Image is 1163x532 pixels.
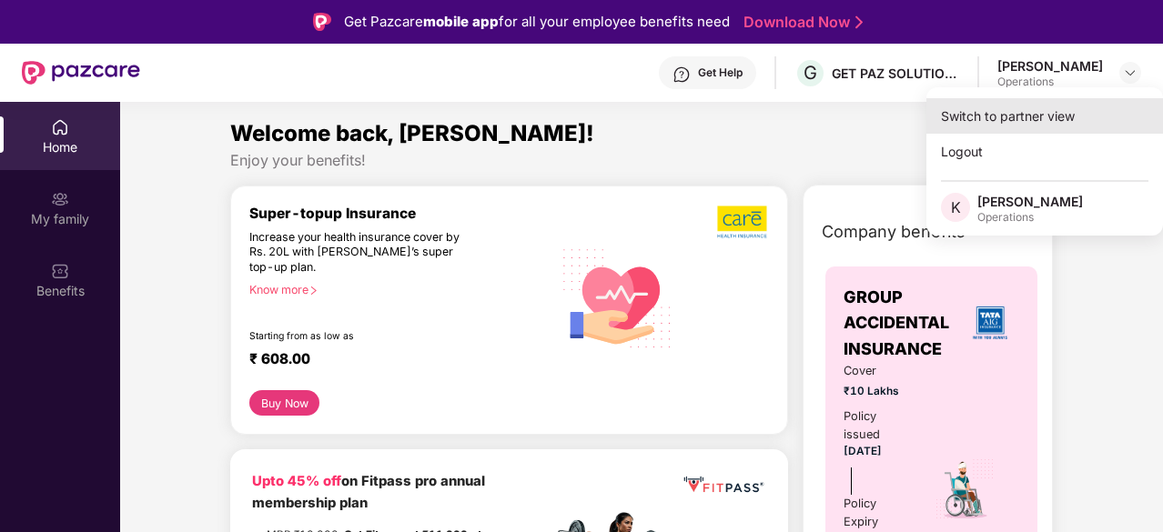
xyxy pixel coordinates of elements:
span: Cover [844,362,910,380]
div: Operations [997,75,1103,89]
span: [DATE] [844,445,882,457]
div: Super-topup Insurance [249,205,552,222]
img: svg+xml;base64,PHN2ZyBpZD0iQmVuZWZpdHMiIHhtbG5zPSJodHRwOi8vd3d3LnczLm9yZy8yMDAwL3N2ZyIgd2lkdGg9Ij... [51,262,69,280]
img: svg+xml;base64,PHN2ZyBpZD0iSG9tZSIgeG1sbnM9Imh0dHA6Ly93d3cudzMub3JnLzIwMDAvc3ZnIiB3aWR0aD0iMjAiIG... [51,118,69,136]
div: Operations [977,210,1083,225]
div: Policy Expiry [844,495,910,531]
div: Know more [249,283,541,296]
img: icon [934,457,996,521]
b: on Fitpass pro annual membership plan [252,473,485,510]
img: svg+xml;base64,PHN2ZyBpZD0iRHJvcGRvd24tMzJ4MzIiIHhtbG5zPSJodHRwOi8vd3d3LnczLm9yZy8yMDAwL3N2ZyIgd2... [1123,65,1138,80]
span: K [951,196,961,218]
div: ₹ 608.00 [249,350,534,372]
img: b5dec4f62d2307b9de63beb79f102df3.png [717,205,769,239]
span: GROUP ACCIDENTAL INSURANCE [844,285,961,362]
img: svg+xml;base64,PHN2ZyB3aWR0aD0iMjAiIGhlaWdodD0iMjAiIHZpZXdCb3g9IjAgMCAyMCAyMCIgZmlsbD0ibm9uZSIgeG... [51,190,69,208]
span: Company benefits [822,219,966,245]
img: Logo [313,13,331,31]
div: Enjoy your benefits! [230,151,1053,170]
div: [PERSON_NAME] [997,57,1103,75]
div: Switch to partner view [926,98,1163,134]
a: Download Now [743,13,857,32]
div: Logout [926,134,1163,169]
span: ₹10 Lakhs [844,383,910,400]
img: svg+xml;base64,PHN2ZyBpZD0iSGVscC0zMngzMiIgeG1sbnM9Imh0dHA6Ly93d3cudzMub3JnLzIwMDAvc3ZnIiB3aWR0aD... [673,65,691,84]
div: GET PAZ SOLUTIONS PRIVATE LIMTED [832,65,959,82]
img: insurerLogo [966,298,1015,347]
div: Starting from as low as [249,330,475,343]
span: right [308,286,319,296]
div: Get Pazcare for all your employee benefits need [344,11,730,33]
span: Welcome back, [PERSON_NAME]! [230,120,594,146]
img: fppp.png [681,471,766,497]
img: New Pazcare Logo [22,61,140,85]
div: Increase your health insurance cover by Rs. 20L with [PERSON_NAME]’s super top-up plan. [249,230,474,276]
img: Stroke [855,13,863,32]
span: G [804,62,817,84]
strong: mobile app [423,13,499,30]
b: Upto 45% off [252,473,341,489]
button: Buy Now [249,390,319,416]
div: [PERSON_NAME] [977,193,1083,210]
img: svg+xml;base64,PHN2ZyB4bWxucz0iaHR0cDovL3d3dy53My5vcmcvMjAwMC9zdmciIHhtbG5zOnhsaW5rPSJodHRwOi8vd3... [552,231,683,363]
div: Policy issued [844,407,910,444]
div: Get Help [698,65,743,80]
